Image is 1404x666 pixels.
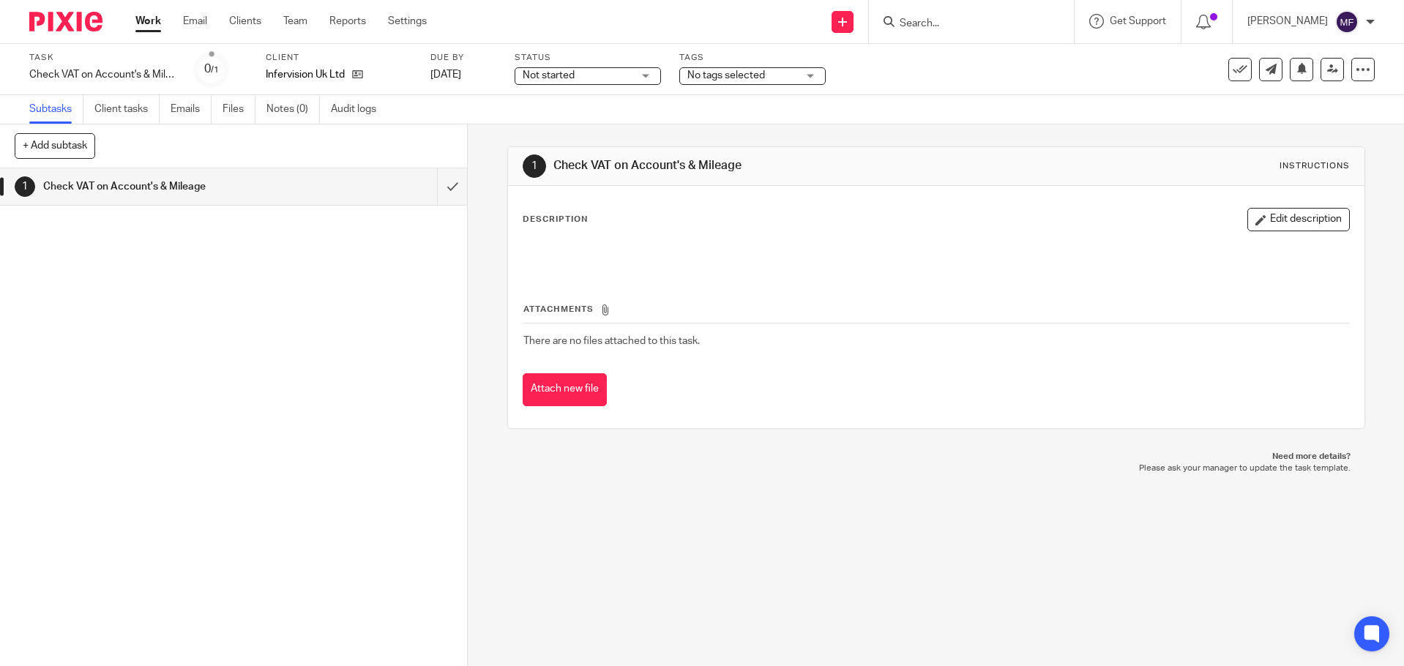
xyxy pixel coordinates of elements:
[430,52,496,64] label: Due by
[523,154,546,178] div: 1
[522,463,1351,474] p: Please ask your manager to update the task template.
[266,52,412,64] label: Client
[171,95,212,124] a: Emails
[229,14,261,29] a: Clients
[522,451,1351,463] p: Need more details?
[523,214,588,225] p: Description
[523,373,607,406] button: Attach new file
[331,95,387,124] a: Audit logs
[15,176,35,197] div: 1
[1280,160,1350,172] div: Instructions
[523,336,700,346] span: There are no files attached to this task.
[266,67,345,82] p: Infervision Uk Ltd
[183,14,207,29] a: Email
[29,95,83,124] a: Subtasks
[204,61,219,78] div: 0
[1247,14,1328,29] p: [PERSON_NAME]
[1110,16,1166,26] span: Get Support
[29,67,176,82] div: Check VAT on Account's & Mileage
[679,52,826,64] label: Tags
[43,176,296,198] h1: Check VAT on Account's & Mileage
[1247,208,1350,231] button: Edit description
[898,18,1030,31] input: Search
[29,52,176,64] label: Task
[430,70,461,80] span: [DATE]
[523,305,594,313] span: Attachments
[1335,10,1359,34] img: svg%3E
[29,12,102,31] img: Pixie
[283,14,307,29] a: Team
[388,14,427,29] a: Settings
[15,133,95,158] button: + Add subtask
[94,95,160,124] a: Client tasks
[29,67,176,82] div: Check VAT on Account&#39;s &amp; Mileage
[523,70,575,81] span: Not started
[687,70,765,81] span: No tags selected
[266,95,320,124] a: Notes (0)
[515,52,661,64] label: Status
[135,14,161,29] a: Work
[553,158,967,173] h1: Check VAT on Account's & Mileage
[223,95,255,124] a: Files
[329,14,366,29] a: Reports
[211,66,219,74] small: /1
